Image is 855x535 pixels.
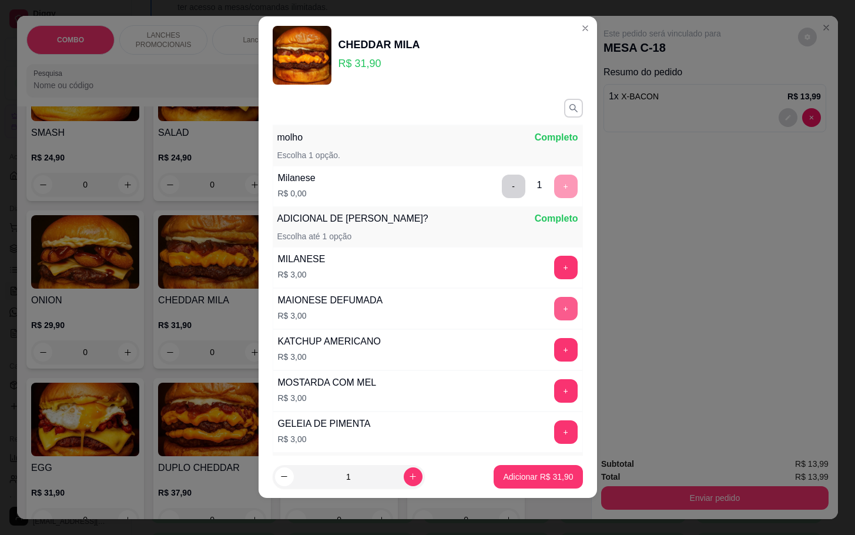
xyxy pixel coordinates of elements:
[278,171,316,185] div: Milanese
[278,376,377,390] div: MOSTARDA COM MEL
[277,149,340,161] p: Escolha 1 opção.
[278,417,371,431] div: GELEIA DE PIMENTA
[554,379,578,403] button: add
[278,335,381,349] div: KATCHUP AMERICANO
[537,178,542,192] div: 1
[278,351,381,363] p: R$ 3,00
[278,269,326,280] p: R$ 3,00
[535,131,578,145] p: Completo
[554,297,578,320] button: add
[338,55,420,72] p: R$ 31,90
[278,433,371,445] p: R$ 3,00
[278,293,383,307] div: MAIONESE DEFUMADA
[502,175,525,198] button: delete
[554,338,578,362] button: add
[277,212,428,226] p: ADICIONAL DE [PERSON_NAME]?
[273,26,331,85] img: product-image
[277,131,303,145] p: molho
[576,19,595,38] button: Close
[503,471,573,483] p: Adicionar R$ 31,90
[275,467,294,486] button: decrease-product-quantity
[278,310,383,322] p: R$ 3,00
[404,467,423,486] button: increase-product-quantity
[278,392,377,404] p: R$ 3,00
[338,36,420,53] div: CHEDDAR MILA
[554,256,578,279] button: add
[535,212,578,226] p: Completo
[278,188,316,199] p: R$ 0,00
[494,465,582,489] button: Adicionar R$ 31,90
[554,420,578,444] button: add
[277,230,352,242] p: Escolha até 1 opção
[278,252,326,266] div: MILANESE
